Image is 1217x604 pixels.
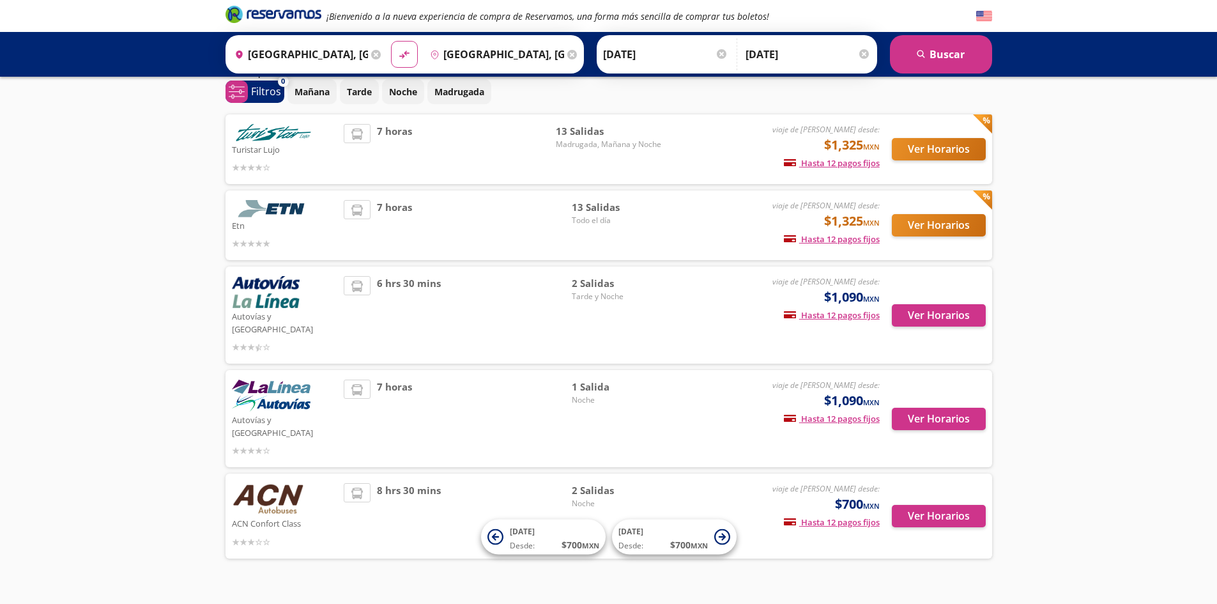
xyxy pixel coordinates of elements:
span: Todo el día [572,215,661,226]
p: Mañana [295,85,330,98]
em: viaje de [PERSON_NAME] desde: [772,276,880,287]
span: Tarde y Noche [572,291,661,302]
span: 0 [281,76,285,87]
img: ACN Confort Class [232,483,305,515]
span: $1,325 [824,212,880,231]
span: $ 700 [562,538,599,552]
small: MXN [582,541,599,550]
em: viaje de [PERSON_NAME] desde: [772,483,880,494]
button: Mañana [287,79,337,104]
span: Hasta 12 pagos fijos [784,233,880,245]
span: [DATE] [510,526,535,537]
input: Buscar Origen [229,38,369,70]
span: Hasta 12 pagos fijos [784,516,880,528]
button: Ver Horarios [892,214,986,236]
span: 2 Salidas [572,276,661,291]
span: $1,325 [824,136,880,155]
p: Autovías y [GEOGRAPHIC_DATA] [232,308,338,336]
button: Ver Horarios [892,505,986,527]
span: $700 [835,495,880,514]
img: Turistar Lujo [232,124,315,141]
span: 6 hrs 30 mins [377,276,441,354]
img: Autovías y La Línea [232,276,300,308]
span: 13 Salidas [556,124,661,139]
button: Madrugada [427,79,491,104]
span: 13 Salidas [572,200,661,215]
button: 0Filtros [226,81,284,103]
span: Noche [572,498,661,509]
span: Noche [572,394,661,406]
span: Desde: [618,540,643,552]
em: viaje de [PERSON_NAME] desde: [772,124,880,135]
span: 8 hrs 30 mins [377,483,441,549]
small: MXN [691,541,708,550]
button: [DATE]Desde:$700MXN [612,520,737,555]
span: 2 Salidas [572,483,661,498]
button: [DATE]Desde:$700MXN [481,520,606,555]
button: Buscar [890,35,992,74]
em: viaje de [PERSON_NAME] desde: [772,380,880,391]
button: Noche [382,79,424,104]
button: Ver Horarios [892,408,986,430]
p: Etn [232,217,338,233]
small: MXN [863,218,880,228]
em: ¡Bienvenido a la nueva experiencia de compra de Reservamos, una forma más sencilla de comprar tus... [326,10,769,22]
span: Hasta 12 pagos fijos [784,157,880,169]
button: Ver Horarios [892,304,986,327]
button: Ver Horarios [892,138,986,160]
small: MXN [863,294,880,304]
p: Filtros [251,84,281,99]
span: $1,090 [824,288,880,307]
p: Noche [389,85,417,98]
span: $1,090 [824,391,880,410]
em: viaje de [PERSON_NAME] desde: [772,200,880,211]
input: Elegir Fecha [603,38,728,70]
input: Buscar Destino [425,38,564,70]
small: MXN [863,398,880,407]
span: $ 700 [670,538,708,552]
p: Tarde [347,85,372,98]
button: English [976,8,992,24]
small: MXN [863,142,880,151]
p: Madrugada [434,85,484,98]
p: Autovías y [GEOGRAPHIC_DATA] [232,412,338,439]
span: Madrugada, Mañana y Noche [556,139,661,150]
img: Etn [232,200,315,217]
input: Opcional [746,38,871,70]
span: 7 horas [377,380,412,458]
span: Hasta 12 pagos fijos [784,309,880,321]
span: 7 horas [377,124,412,174]
span: Desde: [510,540,535,552]
i: Brand Logo [226,4,321,24]
span: 7 horas [377,200,412,251]
button: Tarde [340,79,379,104]
p: ACN Confort Class [232,515,338,530]
img: Autovías y La Línea [232,380,310,412]
a: Brand Logo [226,4,321,27]
span: [DATE] [618,526,643,537]
small: MXN [863,501,880,511]
span: Hasta 12 pagos fijos [784,413,880,424]
p: Turistar Lujo [232,141,338,157]
span: 1 Salida [572,380,661,394]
